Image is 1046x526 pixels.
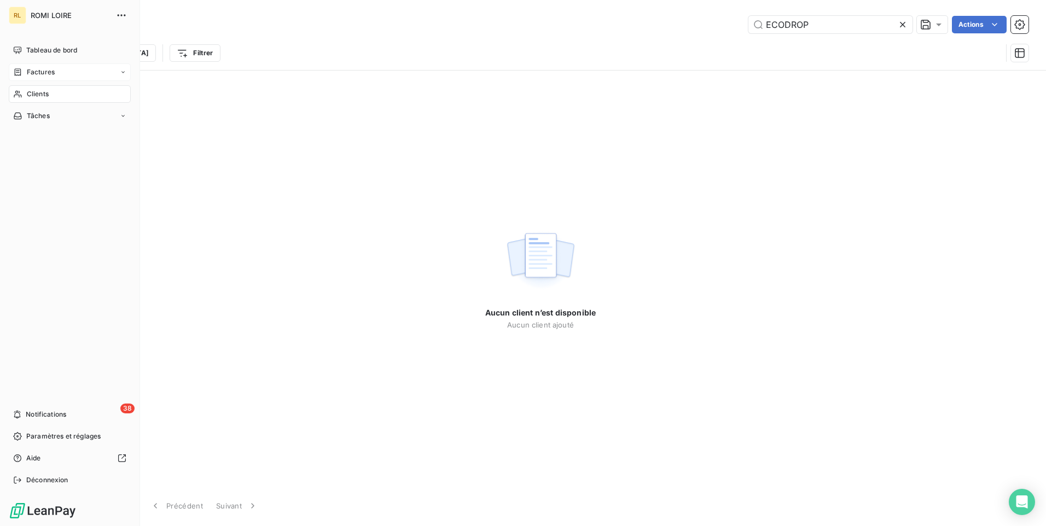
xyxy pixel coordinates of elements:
[507,320,574,329] span: Aucun client ajouté
[505,227,576,295] img: empty state
[27,67,55,77] span: Factures
[9,7,26,24] div: RL
[9,449,131,467] a: Aide
[26,45,77,55] span: Tableau de bord
[26,475,68,485] span: Déconnexion
[748,16,913,33] input: Rechercher
[27,111,50,121] span: Tâches
[26,410,66,419] span: Notifications
[120,404,135,413] span: 38
[1009,489,1035,515] div: Open Intercom Messenger
[143,494,210,517] button: Précédent
[485,307,596,318] span: Aucun client n’est disponible
[170,44,220,62] button: Filtrer
[952,16,1007,33] button: Actions
[9,502,77,519] img: Logo LeanPay
[31,11,109,20] span: ROMI LOIRE
[26,453,41,463] span: Aide
[210,494,265,517] button: Suivant
[26,431,101,441] span: Paramètres et réglages
[27,89,49,99] span: Clients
